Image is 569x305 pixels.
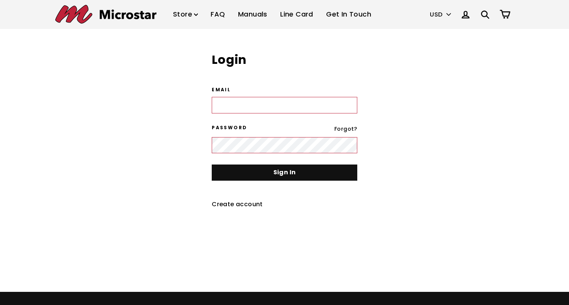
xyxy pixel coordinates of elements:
img: Microstar Electronics [55,5,156,24]
a: FAQ [205,3,231,26]
a: Line Card [275,3,319,26]
a: Create account [212,200,263,208]
label: Email [212,87,357,93]
a: Forgot? [334,125,357,133]
a: Get In Touch [320,3,377,26]
input: Sign In [212,165,357,181]
a: Store [167,3,203,26]
a: Manuals [232,3,273,26]
h1: Login [212,51,357,68]
label: Password [212,125,279,131]
ul: Primary [167,3,377,26]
